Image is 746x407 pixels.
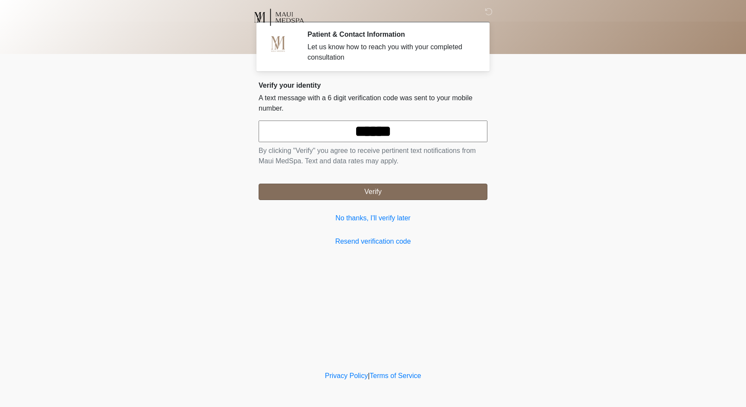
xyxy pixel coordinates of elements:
a: | [368,372,370,379]
div: Let us know how to reach you with your completed consultation [307,42,474,63]
img: Maui MedSpa Logo [250,6,307,28]
a: Resend verification code [259,236,487,247]
a: Privacy Policy [325,372,368,379]
img: Agent Avatar [265,30,291,56]
p: A text message with a 6 digit verification code was sent to your mobile number. [259,93,487,114]
a: No thanks, I'll verify later [259,213,487,223]
button: Verify [259,184,487,200]
h2: Verify your identity [259,81,487,89]
p: By clicking "Verify" you agree to receive pertinent text notifications from Maui MedSpa. Text and... [259,146,487,166]
a: Terms of Service [370,372,421,379]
